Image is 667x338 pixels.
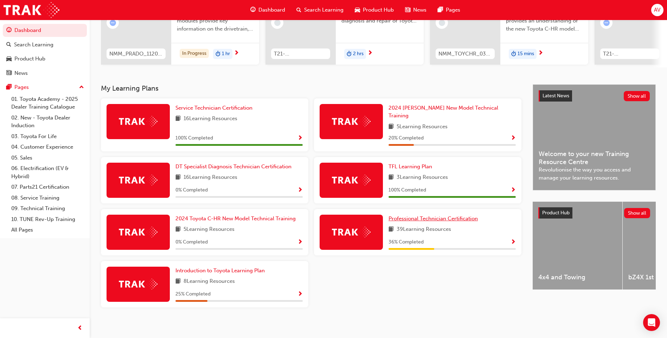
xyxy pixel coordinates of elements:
span: 15 mins [518,50,534,58]
a: Product Hub [3,52,87,65]
a: guage-iconDashboard [245,3,291,17]
a: 07. Parts21 Certification [8,182,87,193]
button: Pages [3,81,87,94]
span: DT Specialist Diagnosis Technician Certification [175,163,291,170]
a: News [3,67,87,80]
a: 01. Toyota Academy - 2025 Dealer Training Catalogue [8,94,87,112]
span: 2024 Toyota C-HR New Model Technical Training [175,215,296,222]
span: up-icon [79,83,84,92]
button: AV [651,4,663,16]
span: pages-icon [438,6,443,14]
span: car-icon [355,6,360,14]
span: 2024 [PERSON_NAME] New Model Technical Training [389,105,498,119]
a: car-iconProduct Hub [349,3,399,17]
span: pages-icon [6,84,12,91]
div: Product Hub [14,55,45,63]
a: 10. TUNE Rev-Up Training [8,214,87,225]
span: book-icon [175,173,181,182]
img: Trak [119,227,158,238]
span: 0 % Completed [175,238,208,246]
span: book-icon [389,123,394,131]
span: Show Progress [297,291,303,298]
span: 100 % Completed [175,134,213,142]
span: 25 % Completed [175,290,211,298]
span: Show Progress [297,187,303,194]
span: 0 % Completed [175,186,208,194]
div: Pages [14,83,29,91]
a: Introduction to Toyota Learning Plan [175,267,268,275]
span: 39 Learning Resources [397,225,451,234]
span: news-icon [6,70,12,77]
img: Trak [332,116,371,127]
span: learningRecordVerb_ATTEMPT-icon [603,20,610,26]
a: Search Learning [3,38,87,51]
span: Product Hub [363,6,394,14]
span: News [413,6,427,14]
a: TFL Learning Plan [389,163,435,171]
span: 8 Learning Resources [184,277,235,286]
button: Show Progress [511,134,516,143]
span: Service Technician Certification [175,105,252,111]
a: Service Technician Certification [175,104,255,112]
button: Show Progress [297,290,303,299]
span: Show Progress [511,239,516,246]
span: T21-PTHV_HYBRID_EXAM [603,50,656,58]
span: 5 Learning Resources [397,123,448,131]
button: Show all [624,91,650,101]
img: Trak [332,227,371,238]
img: Trak [4,2,59,18]
span: 100 % Completed [389,186,426,194]
button: Show all [624,208,650,218]
img: Trak [332,175,371,186]
a: 04. Customer Experience [8,142,87,152]
span: 4x4 and Towing [538,273,617,281]
span: 2 hrs [353,50,364,58]
span: next-icon [234,50,239,57]
span: duration-icon [511,50,516,59]
span: Professional Technician Certification [389,215,478,222]
span: Show Progress [511,187,516,194]
span: news-icon [405,6,410,14]
img: Trak [119,116,158,127]
span: book-icon [175,277,181,286]
div: Search Learning [14,41,53,49]
a: 02. New - Toyota Dealer Induction [8,112,87,131]
span: guage-icon [250,6,256,14]
a: 08. Service Training [8,193,87,203]
span: Pages [446,6,460,14]
a: 09. Technical Training [8,203,87,214]
span: search-icon [296,6,301,14]
span: learningRecordVerb_NONE-icon [274,20,281,26]
a: Latest NewsShow all [539,90,650,102]
a: news-iconNews [399,3,432,17]
span: Search Learning [304,6,344,14]
a: Latest NewsShow allWelcome to your new Training Resource CentreRevolutionise the way you access a... [533,84,656,190]
span: T21-FOD_HVIS_PREREQ [274,50,327,58]
span: Show Progress [297,135,303,142]
button: Show Progress [511,186,516,195]
span: 1 hr [222,50,230,58]
span: learningRecordVerb_NONE-icon [439,20,445,26]
span: Introduction to Toyota Learning Plan [175,267,265,274]
span: AV [654,6,660,14]
button: Show Progress [297,186,303,195]
span: 5 Learning Resources [184,225,235,234]
a: All Pages [8,225,87,235]
span: book-icon [175,115,181,123]
span: car-icon [6,56,12,62]
span: book-icon [175,225,181,234]
span: Product Hub [542,210,570,216]
span: TFL Learning Plan [389,163,432,170]
a: search-iconSearch Learning [291,3,349,17]
span: duration-icon [216,50,220,59]
a: Product HubShow all [538,207,650,219]
div: News [14,69,28,77]
a: 05. Sales [8,152,87,163]
span: Revolutionise the way you access and manage your learning resources. [539,166,650,182]
span: next-icon [367,50,373,57]
img: Trak [119,279,158,290]
span: next-icon [538,50,543,57]
span: 16 Learning Resources [184,173,237,182]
